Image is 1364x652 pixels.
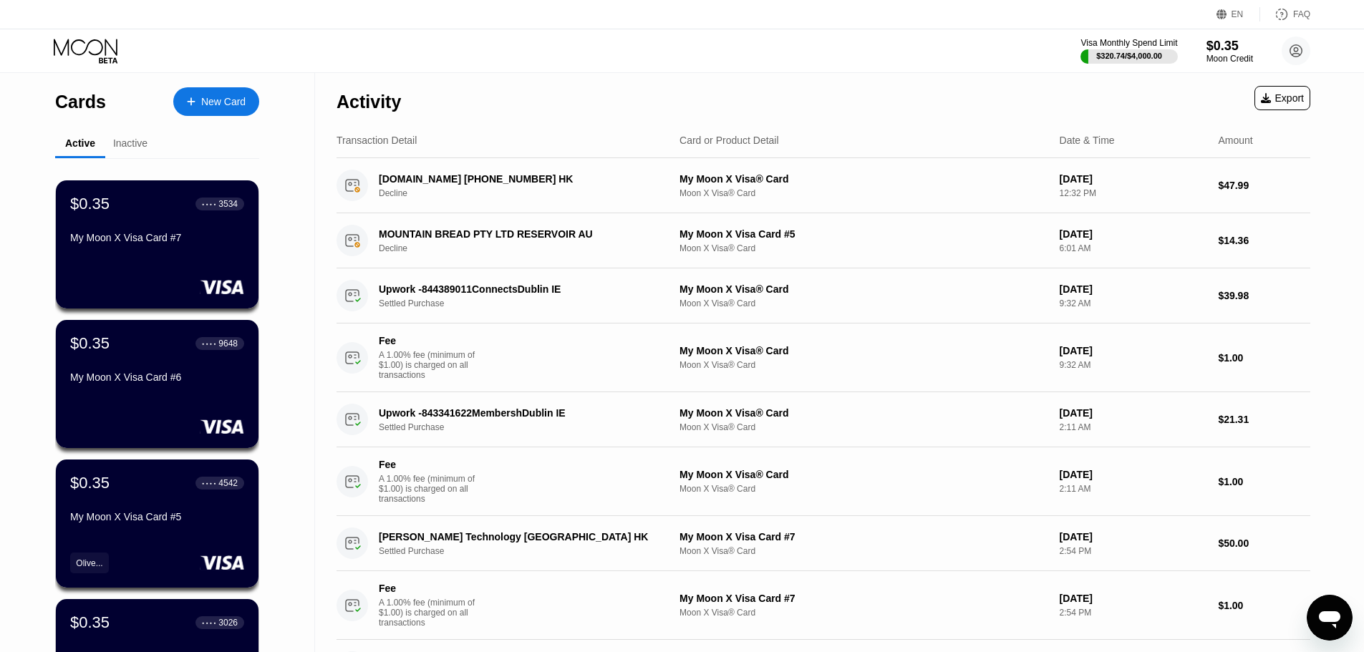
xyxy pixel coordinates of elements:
[379,531,657,542] div: [PERSON_NAME] Technology [GEOGRAPHIC_DATA] HK
[1260,7,1310,21] div: FAQ
[1060,484,1207,494] div: 2:11 AM
[679,298,1048,308] div: Moon X Visa® Card
[679,188,1048,198] div: Moon X Visa® Card
[1218,290,1310,301] div: $39.98
[65,137,95,149] div: Active
[679,173,1048,185] div: My Moon X Visa® Card
[202,341,216,346] div: ● ● ● ●
[70,474,110,492] div: $0.35
[1060,546,1207,556] div: 2:54 PM
[70,553,109,573] div: Olive...
[1206,54,1253,64] div: Moon Credit
[1206,39,1253,64] div: $0.35Moon Credit
[337,516,1310,571] div: [PERSON_NAME] Technology [GEOGRAPHIC_DATA] HKSettled PurchaseMy Moon X Visa Card #7Moon X Visa® C...
[70,511,244,522] div: My Moon X Visa Card #5
[70,232,244,243] div: My Moon X Visa Card #7
[173,87,259,116] div: New Card
[337,268,1310,323] div: Upwork -844389011ConnectsDublin IESettled PurchaseMy Moon X Visa® CardMoon X Visa® Card[DATE]9:32...
[218,199,238,209] div: 3534
[1060,531,1207,542] div: [DATE]
[70,195,110,213] div: $0.35
[337,135,417,146] div: Transaction Detail
[379,335,479,346] div: Fee
[679,283,1048,295] div: My Moon X Visa® Card
[1293,9,1310,19] div: FAQ
[679,360,1048,370] div: Moon X Visa® Card
[1218,235,1310,246] div: $14.36
[1060,608,1207,618] div: 2:54 PM
[379,407,657,419] div: Upwork -843341622MembershDublin IE
[1080,38,1177,64] div: Visa Monthly Spend Limit$320.74/$4,000.00
[1218,476,1310,487] div: $1.00
[1218,352,1310,364] div: $1.00
[679,407,1048,419] div: My Moon X Visa® Card
[379,598,486,628] div: A 1.00% fee (minimum of $1.00) is charged on all transactions
[1060,469,1207,480] div: [DATE]
[337,323,1310,392] div: FeeA 1.00% fee (minimum of $1.00) is charged on all transactionsMy Moon X Visa® CardMoon X Visa® ...
[1060,173,1207,185] div: [DATE]
[679,243,1048,253] div: Moon X Visa® Card
[202,202,216,206] div: ● ● ● ●
[1217,7,1260,21] div: EN
[379,350,486,380] div: A 1.00% fee (minimum of $1.00) is charged on all transactions
[56,459,258,588] div: $0.35● ● ● ●4542My Moon X Visa Card #5Olive...
[202,621,216,625] div: ● ● ● ●
[1218,135,1252,146] div: Amount
[1060,345,1207,356] div: [DATE]
[1060,228,1207,240] div: [DATE]
[679,531,1048,542] div: My Moon X Visa Card #7
[337,213,1310,268] div: MOUNTAIN BREAD PTY LTD RESERVOIR AUDeclineMy Moon X Visa Card #5Moon X Visa® Card[DATE]6:01 AM$14.36
[70,334,110,353] div: $0.35
[55,92,106,112] div: Cards
[1060,298,1207,308] div: 9:32 AM
[337,92,401,112] div: Activity
[1080,38,1177,48] div: Visa Monthly Spend Limit
[679,469,1048,480] div: My Moon X Visa® Card
[56,320,258,448] div: $0.35● ● ● ●9648My Moon X Visa Card #6
[1218,180,1310,191] div: $47.99
[1307,595,1353,641] iframe: Button to launch messaging window
[1218,414,1310,425] div: $21.31
[379,422,677,432] div: Settled Purchase
[337,392,1310,447] div: Upwork -843341622MembershDublin IESettled PurchaseMy Moon X Visa® CardMoon X Visa® Card[DATE]2:11...
[379,228,657,240] div: MOUNTAIN BREAD PTY LTD RESERVOIR AU
[679,546,1048,556] div: Moon X Visa® Card
[379,459,479,470] div: Fee
[679,593,1048,604] div: My Moon X Visa Card #7
[379,283,657,295] div: Upwork -844389011ConnectsDublin IE
[76,558,102,568] div: Olive...
[379,546,677,556] div: Settled Purchase
[1254,86,1310,110] div: Export
[218,339,238,349] div: 9648
[113,137,147,149] div: Inactive
[379,243,677,253] div: Decline
[1206,39,1253,54] div: $0.35
[379,583,479,594] div: Fee
[202,481,216,485] div: ● ● ● ●
[56,180,258,308] div: $0.35● ● ● ●3534My Moon X Visa Card #7
[679,135,779,146] div: Card or Product Detail
[1261,92,1304,104] div: Export
[679,484,1048,494] div: Moon X Visa® Card
[1218,537,1310,549] div: $50.00
[679,608,1048,618] div: Moon X Visa® Card
[379,474,486,504] div: A 1.00% fee (minimum of $1.00) is charged on all transactions
[70,613,110,632] div: $0.35
[337,571,1310,640] div: FeeA 1.00% fee (minimum of $1.00) is charged on all transactionsMy Moon X Visa Card #7Moon X Visa...
[337,158,1310,213] div: [DOMAIN_NAME] [PHONE_NUMBER] HKDeclineMy Moon X Visa® CardMoon X Visa® Card[DATE]12:32 PM$47.99
[679,228,1048,240] div: My Moon X Visa Card #5
[337,447,1310,516] div: FeeA 1.00% fee (minimum of $1.00) is charged on all transactionsMy Moon X Visa® CardMoon X Visa® ...
[379,173,657,185] div: [DOMAIN_NAME] [PHONE_NUMBER] HK
[70,371,244,383] div: My Moon X Visa Card #6
[218,478,238,488] div: 4542
[1060,135,1115,146] div: Date & Time
[1060,243,1207,253] div: 6:01 AM
[1060,407,1207,419] div: [DATE]
[1060,283,1207,295] div: [DATE]
[1218,600,1310,611] div: $1.00
[679,422,1048,432] div: Moon X Visa® Card
[1096,52,1162,60] div: $320.74 / $4,000.00
[679,345,1048,356] div: My Moon X Visa® Card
